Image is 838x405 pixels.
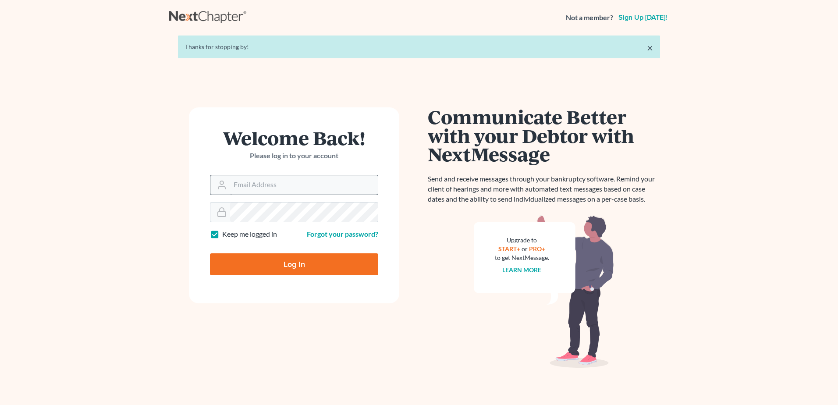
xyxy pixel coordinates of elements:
[230,175,378,195] input: Email Address
[495,253,549,262] div: to get NextMessage.
[185,43,653,51] div: Thanks for stopping by!
[210,151,378,161] p: Please log in to your account
[474,215,614,368] img: nextmessage_bg-59042aed3d76b12b5cd301f8e5b87938c9018125f34e5fa2b7a6b67550977c72.svg
[495,236,549,245] div: Upgrade to
[222,229,277,239] label: Keep me logged in
[647,43,653,53] a: ×
[503,266,542,274] a: Learn more
[210,253,378,275] input: Log In
[566,13,613,23] strong: Not a member?
[529,245,546,252] a: PRO+
[428,174,660,204] p: Send and receive messages through your bankruptcy software. Remind your client of hearings and mo...
[617,14,669,21] a: Sign up [DATE]!
[499,245,521,252] a: START+
[428,107,660,163] h1: Communicate Better with your Debtor with NextMessage
[307,230,378,238] a: Forgot your password?
[522,245,528,252] span: or
[210,128,378,147] h1: Welcome Back!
